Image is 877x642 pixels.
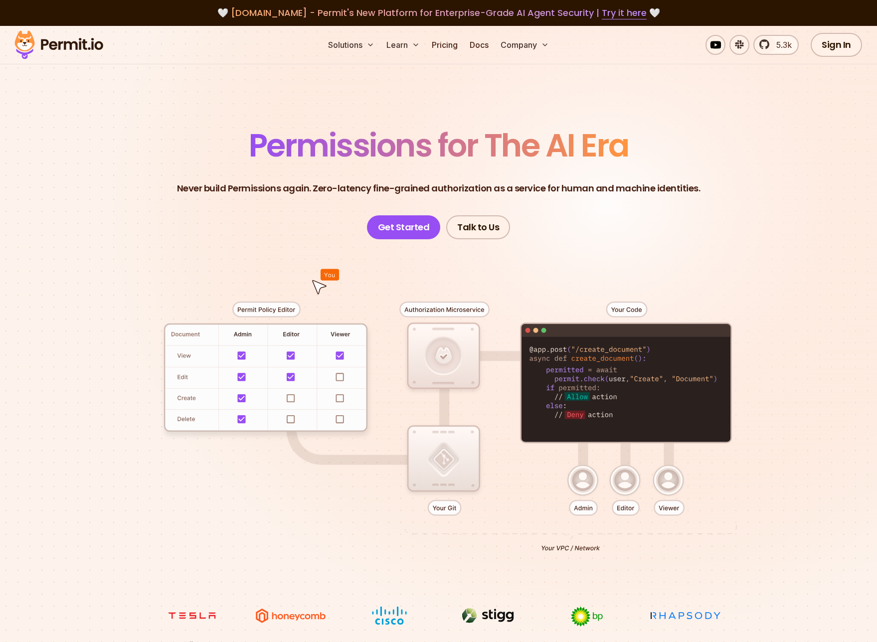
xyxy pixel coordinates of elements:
span: Permissions for The AI Era [249,123,629,167]
span: 5.3k [770,39,792,51]
p: Never build Permissions again. Zero-latency fine-grained authorization as a service for human and... [177,181,701,195]
a: Docs [466,35,493,55]
img: Cisco [352,606,427,625]
a: Try it here [602,6,647,19]
img: bp [549,606,624,627]
button: Solutions [324,35,378,55]
img: Rhapsody Health [648,606,723,625]
a: Get Started [367,215,441,239]
img: tesla [155,606,229,625]
img: Honeycomb [253,606,328,625]
button: Company [497,35,553,55]
img: Stigg [451,606,526,625]
a: 5.3k [753,35,799,55]
img: Permit logo [10,28,108,62]
a: Sign In [811,33,862,57]
a: Talk to Us [446,215,510,239]
button: Learn [382,35,424,55]
span: [DOMAIN_NAME] - Permit's New Platform for Enterprise-Grade AI Agent Security | [231,6,647,19]
a: Pricing [428,35,462,55]
div: 🤍 🤍 [24,6,853,20]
